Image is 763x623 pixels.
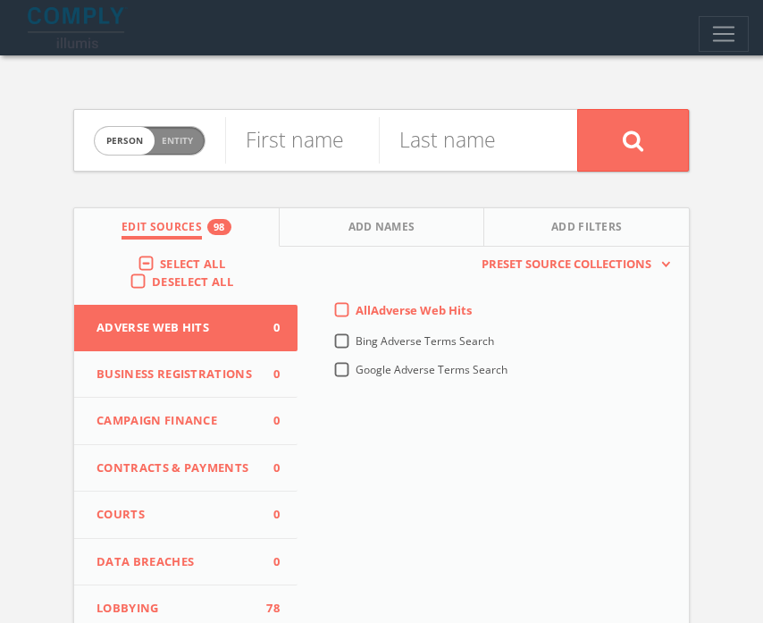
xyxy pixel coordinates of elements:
div: 98 [207,219,231,235]
span: 78 [253,600,280,618]
button: Adverse Web Hits0 [74,305,298,351]
span: Contracts & Payments [96,459,253,477]
span: Deselect All [152,274,233,290]
button: Toggle navigation [699,16,749,52]
span: 0 [253,553,280,571]
span: Add Names [348,219,415,240]
button: Add Names [280,208,485,247]
span: person [95,127,155,155]
span: Campaign Finance [96,412,253,430]
span: 0 [253,506,280,524]
span: Bing Adverse Terms Search [356,333,494,349]
button: Data Breaches0 [74,539,298,586]
span: Adverse Web Hits [96,319,253,337]
span: Data Breaches [96,553,253,571]
span: Courts [96,506,253,524]
span: All Adverse Web Hits [356,302,472,318]
button: Edit Sources98 [74,208,280,247]
button: Courts0 [74,492,298,539]
button: Business Registrations0 [74,351,298,399]
span: Entity [162,134,193,147]
span: 0 [253,319,280,337]
span: Preset Source Collections [473,256,660,274]
span: 0 [253,412,280,430]
span: Google Adverse Terms Search [356,362,507,377]
button: Add Filters [484,208,689,247]
button: Contracts & Payments0 [74,445,298,493]
span: Edit Sources [122,219,202,240]
span: 0 [253,459,280,477]
span: Select All [160,256,225,272]
button: Preset Source Collections [473,256,671,274]
span: 0 [253,366,280,383]
img: illumis [28,7,128,48]
span: Business Registrations [96,366,253,383]
span: Lobbying [96,600,253,618]
span: Add Filters [551,219,623,240]
button: Campaign Finance0 [74,398,298,445]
